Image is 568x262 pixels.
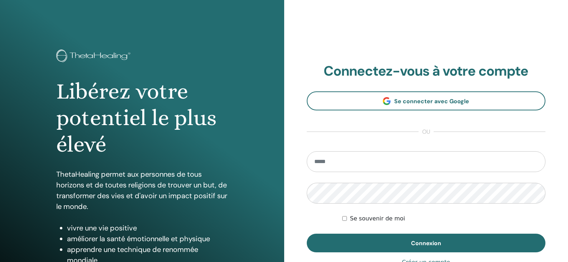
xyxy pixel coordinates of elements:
li: vivre une vie positive [67,223,228,233]
h2: Connectez-vous à votre compte [307,63,546,80]
button: Connexion [307,234,546,252]
p: ThetaHealing permet aux personnes de tous horizons et de toutes religions de trouver un but, de t... [56,169,228,212]
span: Connexion [411,239,441,247]
li: améliorer la santé émotionnelle et physique [67,233,228,244]
span: Se connecter avec Google [394,97,469,105]
a: Se connecter avec Google [307,91,546,110]
label: Se souvenir de moi [350,214,405,223]
span: ou [419,128,434,136]
div: Keep me authenticated indefinitely or until I manually logout [342,214,545,223]
h1: Libérez votre potentiel le plus élevé [56,78,228,158]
